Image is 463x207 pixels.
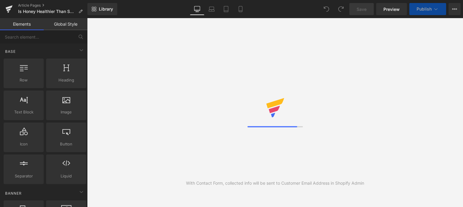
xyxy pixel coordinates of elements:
a: Desktop [190,3,204,15]
span: Is Honey Healthier Than Sugar? [18,9,76,14]
span: Icon [5,141,42,147]
button: Undo [320,3,332,15]
a: Article Pages [18,3,87,8]
div: With Contact Form, collected info will be sent to Customer Email Address in Shopify Admin [186,180,364,186]
a: Global Style [44,18,87,30]
span: Heading [48,77,84,83]
span: Save [357,6,367,12]
a: Mobile [233,3,248,15]
button: More [449,3,461,15]
a: Preview [376,3,407,15]
span: Library [99,6,113,12]
span: Banner [5,190,22,196]
span: Preview [383,6,400,12]
span: Button [48,141,84,147]
button: Redo [335,3,347,15]
span: Publish [417,7,432,11]
span: Row [5,77,42,83]
button: Publish [409,3,446,15]
span: Base [5,49,16,54]
span: Liquid [48,173,84,179]
span: Text Block [5,109,42,115]
a: Tablet [219,3,233,15]
a: Laptop [204,3,219,15]
span: Image [48,109,84,115]
span: Separator [5,173,42,179]
a: New Library [87,3,117,15]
